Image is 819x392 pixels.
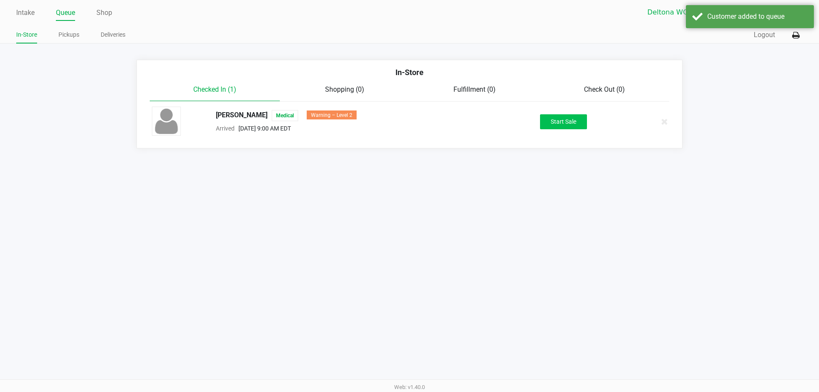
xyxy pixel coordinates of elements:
[101,29,125,40] a: Deliveries
[216,125,235,132] span: Arrived
[235,125,291,132] span: [DATE] 9:00 AM EDT
[16,7,35,19] a: Intake
[56,7,75,19] a: Queue
[16,29,37,40] a: In-Store
[736,5,748,20] button: Select
[707,12,807,22] div: Customer added to queue
[307,110,357,119] div: Warning – Level 2
[754,30,775,40] button: Logout
[453,85,496,93] span: Fulfillment (0)
[394,384,425,390] span: Web: v1.40.0
[193,85,236,93] span: Checked In (1)
[325,85,364,93] span: Shopping (0)
[272,110,298,121] span: Medical
[584,85,625,93] span: Check Out (0)
[96,7,112,19] a: Shop
[540,114,587,129] button: Start Sale
[648,7,731,17] span: Deltona WC
[58,29,79,40] a: Pickups
[395,68,424,77] span: In-Store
